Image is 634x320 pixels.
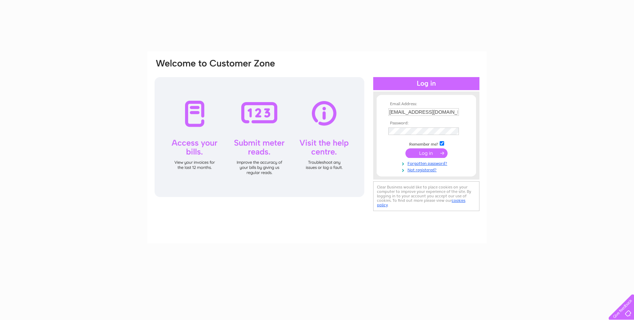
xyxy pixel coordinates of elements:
div: Clear Business would like to place cookies on your computer to improve your experience of the sit... [373,181,479,211]
a: Not registered? [388,166,466,173]
td: Remember me? [387,140,466,147]
a: cookies policy [377,198,465,207]
th: Password: [387,121,466,126]
th: Email Address: [387,102,466,107]
a: Forgotten password? [388,160,466,166]
input: Submit [405,148,448,158]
